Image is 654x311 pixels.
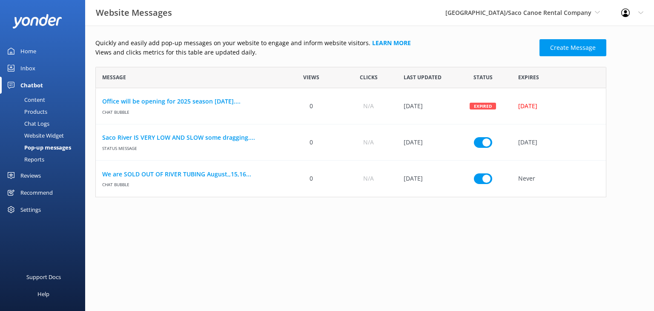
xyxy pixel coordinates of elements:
div: Never [512,161,606,197]
div: [DATE] [518,101,594,111]
a: Website Widget [5,130,85,141]
a: Products [5,106,85,118]
a: Create Message [539,39,606,56]
div: Recommend [20,184,53,201]
div: 0 [283,124,340,161]
a: Learn more [372,39,411,47]
div: row [95,124,606,161]
div: Pop-up messages [5,141,71,153]
span: Chat bubble [102,106,276,115]
div: 14 Aug 2025 [397,124,454,161]
div: Chatbot [20,77,43,94]
span: N/A [363,174,374,183]
span: Message [102,73,126,81]
div: Support Docs [26,268,61,285]
span: N/A [363,138,374,147]
a: Saco River IS VERY LOW AND SLOW some dragging.... [102,133,276,142]
div: Reports [5,153,44,165]
div: grid [95,88,606,197]
div: Home [20,43,36,60]
a: Office will be opening for 2025 season [DATE].... [102,97,276,106]
p: Quickly and easily add pop-up messages on your website to engage and inform website visitors. [95,38,534,48]
div: Products [5,106,47,118]
span: Status message [102,142,276,151]
div: Website Widget [5,130,64,141]
div: Reviews [20,167,41,184]
span: Chat bubble [102,179,276,188]
img: yonder-white-logo.png [13,14,62,28]
div: row [95,161,606,197]
div: Chat Logs [5,118,49,130]
div: Content [5,94,45,106]
span: N/A [363,101,374,111]
div: 0 [283,161,340,197]
p: Views and clicks metrics for this table are updated daily. [95,48,534,57]
div: [DATE] [512,124,606,161]
a: Reports [5,153,85,165]
span: Last updated [404,73,442,81]
a: We are SOLD OUT OF RIVER TUBING August,,15,16... [102,170,276,179]
h3: Website Messages [96,6,172,20]
div: 0 [283,88,340,124]
div: Expired [470,103,496,109]
span: Expires [518,73,539,81]
div: Settings [20,201,41,218]
div: Help [37,285,49,302]
span: Views [303,73,319,81]
span: Clicks [360,73,378,81]
a: Content [5,94,85,106]
div: 26 Mar 2025 [397,88,454,124]
div: 15 Aug 2025 [397,161,454,197]
span: [GEOGRAPHIC_DATA]/Saco Canoe Rental Company [445,9,591,17]
span: Status [473,73,493,81]
a: Chat Logs [5,118,85,130]
div: Inbox [20,60,35,77]
a: Pop-up messages [5,141,85,153]
div: row [95,88,606,124]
